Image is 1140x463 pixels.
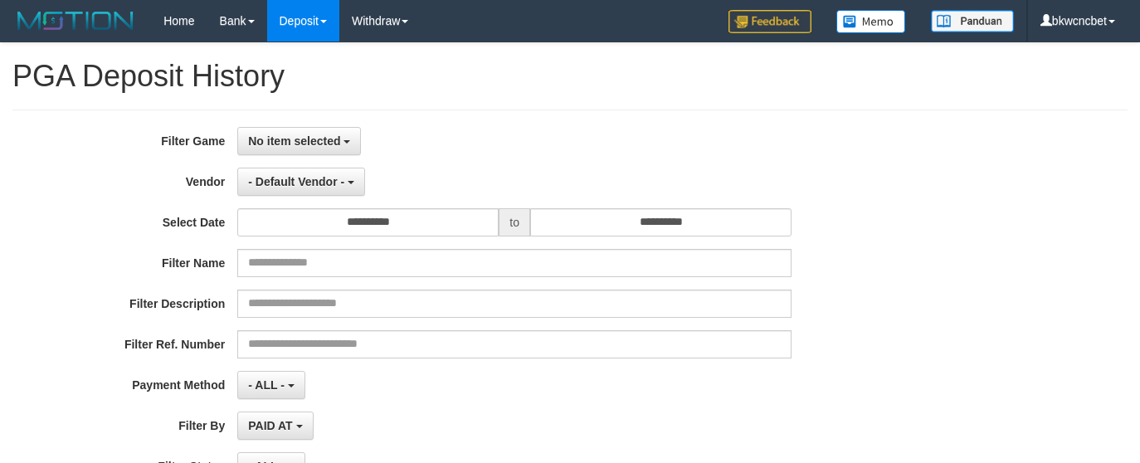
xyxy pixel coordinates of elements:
span: to [499,208,530,236]
img: Feedback.jpg [728,10,811,33]
h1: PGA Deposit History [12,60,1128,93]
button: PAID AT [237,412,313,440]
span: - ALL - [248,378,285,392]
img: panduan.png [931,10,1014,32]
span: PAID AT [248,419,292,432]
span: - Default Vendor - [248,175,344,188]
button: - Default Vendor - [237,168,365,196]
button: - ALL - [237,371,304,399]
img: MOTION_logo.png [12,8,139,33]
span: No item selected [248,134,340,148]
img: Button%20Memo.svg [836,10,906,33]
button: No item selected [237,127,361,155]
